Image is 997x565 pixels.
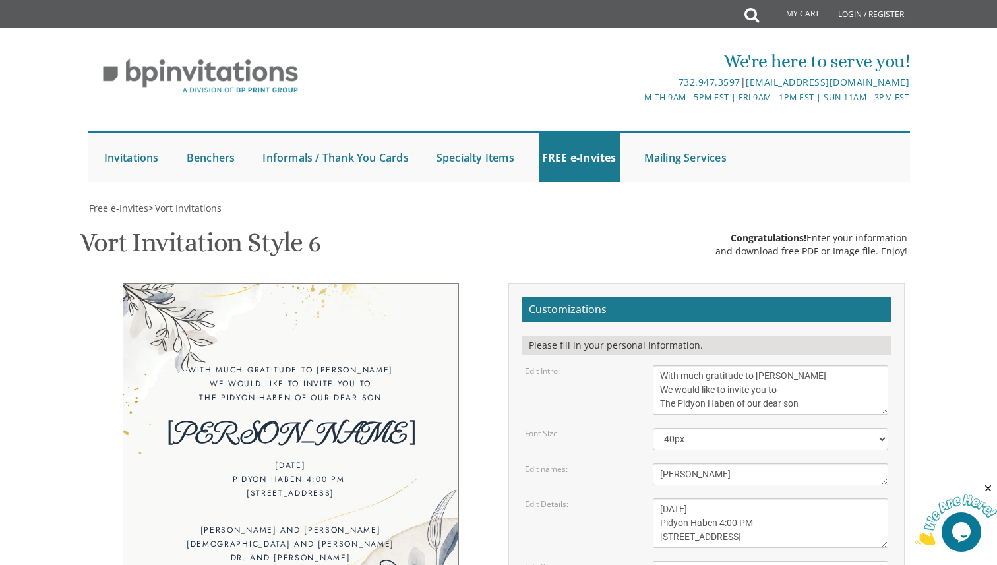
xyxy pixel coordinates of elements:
[88,202,148,214] a: Free e-Invites
[715,231,907,245] div: Enter your information
[80,228,320,267] h1: Vort Invitation Style 6
[101,133,162,182] a: Invitations
[150,459,432,500] div: [DATE] Pidyon Haben 4:00 PM [STREET_ADDRESS]
[150,363,432,405] div: With much gratitude to [PERSON_NAME] We would like to invite you to The Pidyon Haben of our dear son
[641,133,730,182] a: Mailing Services
[525,428,558,439] label: Font Size
[525,365,560,376] label: Edit Intro:
[758,1,829,28] a: My Cart
[653,365,889,415] textarea: With much gratitude to Hashem We would like to invite you to The vort of our dear children
[259,133,411,182] a: Informals / Thank You Cards
[746,76,909,88] a: [EMAIL_ADDRESS][DOMAIN_NAME]
[915,483,997,545] iframe: chat widget
[522,336,891,355] div: Please fill in your personal information.
[679,76,740,88] a: 732.947.3597
[522,297,891,322] h2: Customizations
[715,245,907,258] div: and download free PDF or Image file. Enjoy!
[150,418,432,446] div: [PERSON_NAME]
[525,463,568,475] label: Edit names:
[88,49,314,104] img: BP Invitation Loft
[525,498,568,510] label: Edit Details:
[362,90,909,104] div: M-Th 9am - 5pm EST | Fri 9am - 1pm EST | Sun 11am - 3pm EST
[183,133,239,182] a: Benchers
[653,463,889,485] textarea: [PERSON_NAME] and [PERSON_NAME]
[155,202,222,214] span: Vort Invitations
[362,74,909,90] div: |
[362,48,909,74] div: We're here to serve you!
[731,231,806,244] span: Congratulations!
[433,133,518,182] a: Specialty Items
[148,202,222,214] span: >
[150,523,432,565] div: [PERSON_NAME] and [PERSON_NAME][DEMOGRAPHIC_DATA] and [PERSON_NAME] Dr. and [PERSON_NAME]
[539,133,620,182] a: FREE e-Invites
[89,202,148,214] span: Free e-Invites
[154,202,222,214] a: Vort Invitations
[653,498,889,548] textarea: [DATE] 7:00 pm • Khal Zichron [PERSON_NAME] [STREET_ADDRESS] • [GEOGRAPHIC_DATA], [GEOGRAPHIC_DATA]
